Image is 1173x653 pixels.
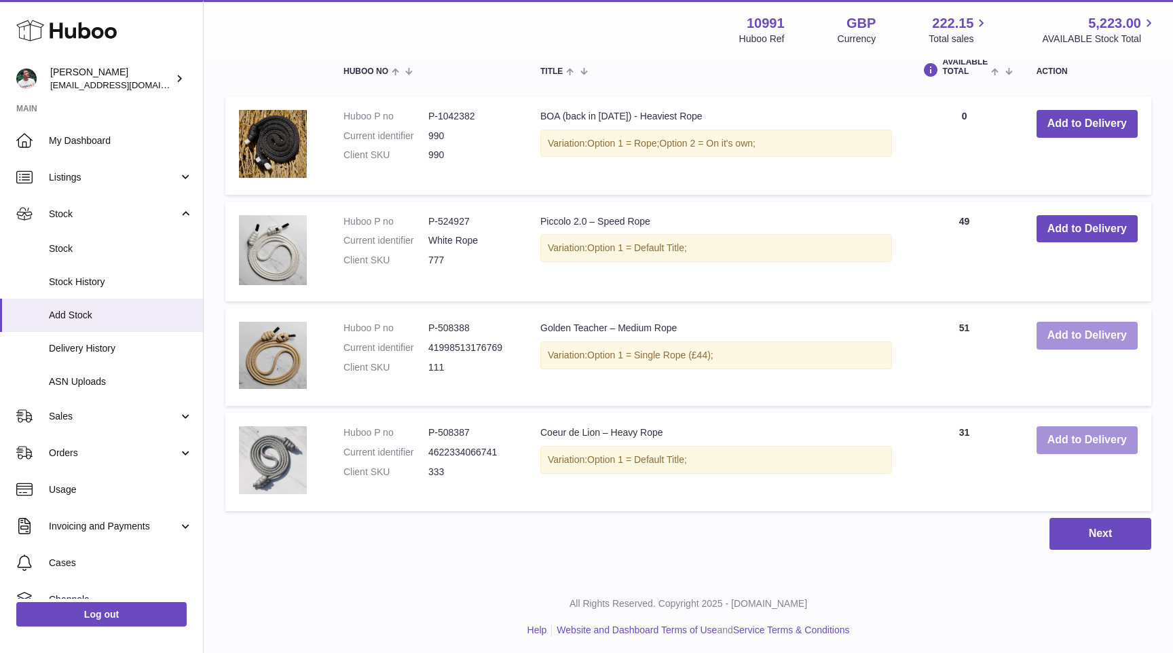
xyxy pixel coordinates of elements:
div: Huboo Ref [739,33,785,45]
span: Stock [49,208,179,221]
strong: GBP [846,14,876,33]
td: 0 [906,96,1022,195]
td: 51 [906,308,1022,406]
span: My Dashboard [49,134,193,147]
img: Piccolo 2.0 – Speed Rope [239,215,307,285]
span: Add Stock [49,309,193,322]
p: All Rights Reserved. Copyright 2025 - [DOMAIN_NAME] [215,597,1162,610]
a: 222.15 Total sales [929,14,989,45]
span: Listings [49,171,179,184]
dd: 4622334066741 [428,446,513,459]
dt: Huboo P no [343,215,428,228]
button: Add to Delivery [1037,426,1138,454]
div: Currency [838,33,876,45]
dd: P-508387 [428,426,513,439]
dt: Huboo P no [343,426,428,439]
span: Option 1 = Default Title; [587,454,687,465]
dd: P-508388 [428,322,513,335]
span: Sales [49,410,179,423]
dd: 333 [428,466,513,479]
dd: 990 [428,149,513,162]
dt: Client SKU [343,149,428,162]
button: Add to Delivery [1037,110,1138,138]
img: Golden Teacher – Medium Rope [239,322,307,389]
dt: Current identifier [343,446,428,459]
span: Orders [49,447,179,460]
span: Usage [49,483,193,496]
a: Help [527,624,547,635]
td: 49 [906,202,1022,302]
dt: Client SKU [343,361,428,374]
span: Stock History [49,276,193,288]
span: Stock [49,242,193,255]
td: BOA (back in [DATE]) - Heaviest Rope [527,96,906,195]
div: Variation: [540,130,892,157]
div: Variation: [540,234,892,262]
span: Cases [49,557,193,570]
li: and [552,624,849,637]
dd: 111 [428,361,513,374]
img: Coeur de Lion – Heavy Rope [239,426,307,494]
button: Add to Delivery [1037,322,1138,350]
span: Channels [49,593,193,606]
td: Golden Teacher – Medium Rope [527,308,906,406]
div: [PERSON_NAME] [50,66,172,92]
td: Coeur de Lion – Heavy Rope [527,413,906,511]
span: Invoicing and Payments [49,520,179,533]
span: 5,223.00 [1088,14,1141,33]
div: Action [1037,67,1138,76]
dt: Client SKU [343,254,428,267]
div: Variation: [540,446,892,474]
span: Total sales [929,33,989,45]
img: timshieff@gmail.com [16,69,37,89]
button: Add to Delivery [1037,215,1138,243]
dd: P-1042382 [428,110,513,123]
td: Piccolo 2.0 – Speed Rope [527,202,906,302]
span: Option 1 = Default Title; [587,242,687,253]
span: Huboo no [343,67,388,76]
dd: 41998513176769 [428,341,513,354]
dd: 990 [428,130,513,143]
button: Next [1049,518,1151,550]
span: [EMAIL_ADDRESS][DOMAIN_NAME] [50,79,200,90]
span: Option 1 = Rope; [587,138,659,149]
span: 222.15 [932,14,973,33]
a: Service Terms & Conditions [733,624,850,635]
img: BOA (back in 2025) - Heaviest Rope [239,110,307,178]
dd: 777 [428,254,513,267]
span: AVAILABLE Stock Total [1042,33,1157,45]
span: Option 1 = Single Rope (£44); [587,350,713,360]
a: Website and Dashboard Terms of Use [557,624,717,635]
dt: Current identifier [343,341,428,354]
span: AVAILABLE Total [942,58,988,75]
dt: Huboo P no [343,322,428,335]
span: ASN Uploads [49,375,193,388]
td: 31 [906,413,1022,511]
dt: Client SKU [343,466,428,479]
dt: Current identifier [343,234,428,247]
dt: Huboo P no [343,110,428,123]
a: Log out [16,602,187,627]
dt: Current identifier [343,130,428,143]
span: Delivery History [49,342,193,355]
a: 5,223.00 AVAILABLE Stock Total [1042,14,1157,45]
dd: P-524927 [428,215,513,228]
div: Variation: [540,341,892,369]
span: Title [540,67,563,76]
strong: 10991 [747,14,785,33]
dd: White Rope [428,234,513,247]
span: Option 2 = On it's own; [659,138,756,149]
